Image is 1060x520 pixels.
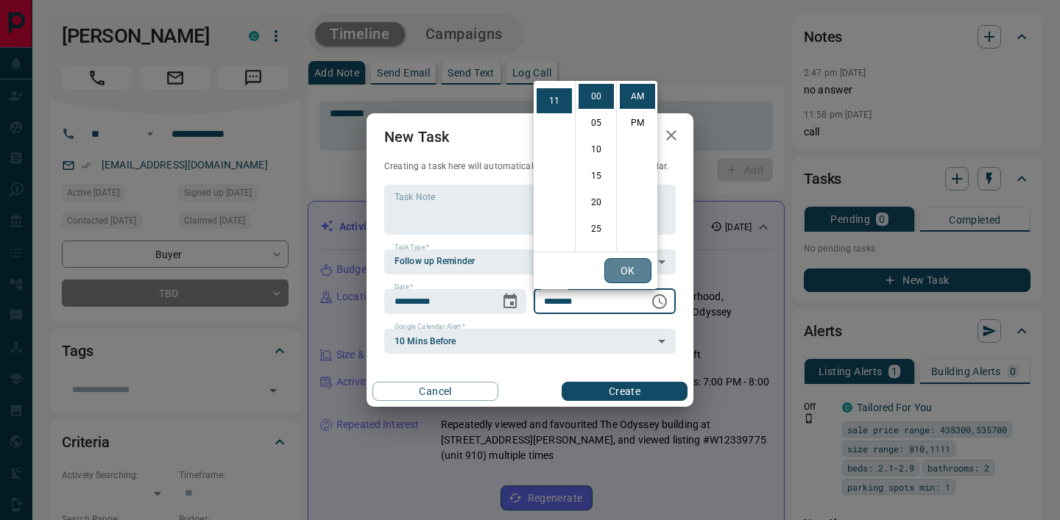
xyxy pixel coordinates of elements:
p: Creating a task here will automatically add it to your Google Calendar. [384,160,676,173]
li: 10 minutes [579,137,614,162]
div: 10 Mins Before [384,329,676,354]
label: Google Calendar Alert [395,322,465,332]
label: Date [395,282,413,292]
li: 20 minutes [579,190,614,215]
div: Follow up Reminder [384,249,676,274]
button: OK [604,258,651,283]
label: Task Type [395,243,429,252]
li: PM [620,110,655,135]
ul: Select meridiem [616,81,657,252]
li: 15 minutes [579,163,614,188]
button: Cancel [372,382,498,401]
ul: Select minutes [575,81,616,252]
li: 30 minutes [579,243,614,268]
li: 25 minutes [579,216,614,241]
button: Create [562,382,688,401]
label: Time [544,282,563,292]
h2: New Task [367,113,467,160]
li: AM [620,84,655,109]
li: 11 hours [537,88,572,113]
li: 0 minutes [579,84,614,109]
ul: Select hours [534,81,575,252]
button: Choose date, selected date is Oct 16, 2025 [495,287,525,316]
li: 5 minutes [579,110,614,135]
button: Choose time, selected time is 11:00 AM [645,287,674,316]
